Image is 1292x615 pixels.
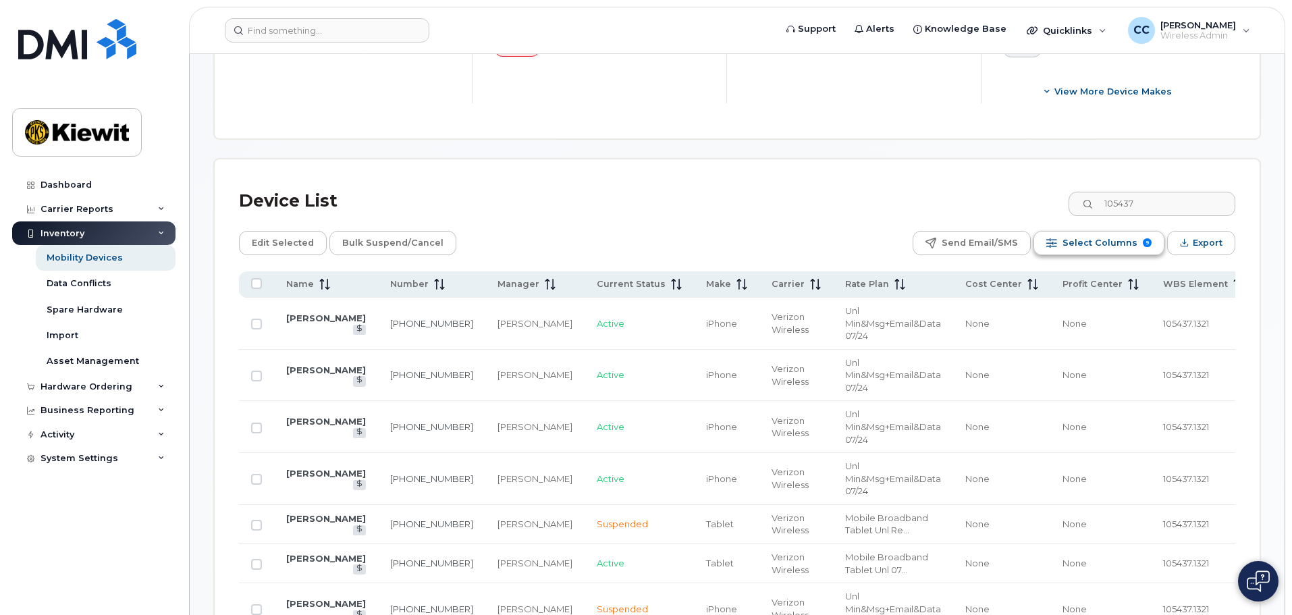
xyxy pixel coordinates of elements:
span: None [965,558,990,568]
span: Carrier [772,278,805,290]
span: iPhone [706,421,737,432]
div: Device List [239,184,338,219]
span: Active [597,369,624,380]
button: Select Columns 9 [1033,231,1164,255]
a: [PERSON_NAME] [286,313,366,323]
span: Edit Selected [252,233,314,253]
span: Suspended [597,518,648,529]
a: View Last Bill [353,376,366,386]
span: Knowledge Base [925,22,1006,36]
span: Alerts [866,22,894,36]
span: 105437.1321 [1163,473,1209,484]
span: Bulk Suspend/Cancel [342,233,443,253]
span: Number [390,278,429,290]
span: iPhone [706,604,737,614]
span: 105437.1321 [1163,369,1209,380]
span: Verizon Wireless [772,311,809,335]
span: iPhone [706,473,737,484]
a: [PHONE_NUMBER] [390,558,473,568]
span: Send Email/SMS [942,233,1018,253]
span: None [1062,369,1087,380]
span: Unl Min&Msg+Email&Data 07/24 [845,305,941,341]
span: Rate Plan [845,278,889,290]
span: None [965,369,990,380]
span: 105437.1321 [1163,604,1209,614]
a: Alerts [845,16,904,43]
span: Active [597,473,624,484]
span: None [965,318,990,329]
a: [PHONE_NUMBER] [390,369,473,380]
span: Support [798,22,836,36]
div: Quicklinks [1017,17,1116,44]
span: Unl Min&Msg+Email&Data 07/24 [845,408,941,444]
span: None [1062,318,1087,329]
span: None [1062,421,1087,432]
a: [PHONE_NUMBER] [390,318,473,329]
span: Unl Min&Msg+Email&Data 07/24 [845,357,941,393]
a: View Last Bill [353,480,366,490]
span: None [1062,473,1087,484]
span: Quicklinks [1043,25,1092,36]
span: Unl Min&Msg+Email&Data 07/24 [845,460,941,496]
span: iPhone [706,369,737,380]
a: [PHONE_NUMBER] [390,421,473,432]
span: Cost Center [965,278,1022,290]
span: Select Columns [1062,233,1137,253]
button: Export [1167,231,1235,255]
span: Name [286,278,314,290]
a: [PHONE_NUMBER] [390,518,473,529]
span: Verizon Wireless [772,512,809,536]
img: Open chat [1247,570,1270,592]
input: Find something... [225,18,429,43]
button: Edit Selected [239,231,327,255]
a: View Last Bill [353,428,366,438]
span: None [1062,518,1087,529]
span: None [965,473,990,484]
span: Verizon Wireless [772,363,809,387]
span: Active [597,558,624,568]
span: 105437.1321 [1163,518,1209,529]
a: View Last Bill [353,525,366,535]
div: [PERSON_NAME] [497,421,572,433]
span: Verizon Wireless [772,415,809,439]
div: [PERSON_NAME] [497,473,572,485]
span: None [965,421,990,432]
a: [PERSON_NAME] [286,553,366,564]
input: Search Device List ... [1069,192,1235,216]
span: None [1062,558,1087,568]
span: Mobile Broadband Tablet Unl 07/24 [845,552,928,575]
span: View More Device Makes [1054,85,1172,98]
div: [PERSON_NAME] [497,518,572,531]
span: Wireless Admin [1160,30,1236,41]
span: Verizon Wireless [772,552,809,575]
div: [PERSON_NAME] [497,369,572,381]
a: [PERSON_NAME] [286,468,366,479]
a: Support [777,16,845,43]
span: Make [706,278,731,290]
span: Tablet [706,558,734,568]
span: Verizon Wireless [772,466,809,490]
a: [PERSON_NAME] [286,416,366,427]
a: [PERSON_NAME] [286,365,366,375]
button: View More Device Makes [1003,79,1214,103]
span: Suspended [597,604,648,614]
span: 105437.1321 [1163,421,1209,432]
span: CC [1133,22,1150,38]
span: WBS Element [1163,278,1228,290]
div: [PERSON_NAME] [497,317,572,330]
span: None [965,518,990,529]
span: Active [597,421,624,432]
a: View Last Bill [353,325,366,335]
a: [PERSON_NAME] [286,598,366,609]
span: None [1062,604,1087,614]
button: Send Email/SMS [913,231,1031,255]
span: [PERSON_NAME] [1160,20,1236,30]
span: 105437.1321 [1163,318,1209,329]
div: [PERSON_NAME] [497,557,572,570]
a: Knowledge Base [904,16,1016,43]
span: Active [597,318,624,329]
span: Tablet [706,518,734,529]
button: Bulk Suspend/Cancel [329,231,456,255]
span: Manager [497,278,539,290]
a: [PERSON_NAME] [286,513,366,524]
